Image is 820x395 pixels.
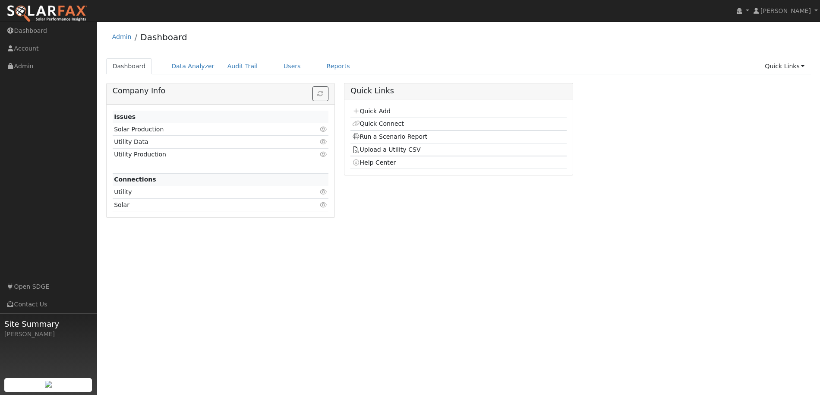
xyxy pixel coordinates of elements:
a: Audit Trail [221,58,264,74]
span: Site Summary [4,318,92,330]
a: Reports [320,58,356,74]
a: Upload a Utility CSV [352,146,421,153]
div: [PERSON_NAME] [4,330,92,339]
span: [PERSON_NAME] [760,7,811,14]
i: Click to view [319,189,327,195]
i: Click to view [319,151,327,157]
a: Users [277,58,307,74]
a: Dashboard [106,58,152,74]
a: Quick Connect [352,120,404,127]
td: Utility [113,186,294,198]
td: Solar Production [113,123,294,136]
a: Run a Scenario Report [352,133,428,140]
img: retrieve [45,381,52,388]
td: Solar [113,199,294,211]
a: Dashboard [140,32,187,42]
i: Click to view [319,139,327,145]
i: Click to view [319,202,327,208]
a: Data Analyzer [165,58,221,74]
td: Utility Production [113,148,294,161]
i: Click to view [319,126,327,132]
td: Utility Data [113,136,294,148]
h5: Quick Links [350,86,566,96]
h5: Company Info [113,86,328,96]
a: Help Center [352,159,396,166]
a: Quick Links [758,58,811,74]
strong: Connections [114,176,156,183]
strong: Issues [114,113,136,120]
a: Admin [112,33,132,40]
img: SolarFax [6,5,88,23]
a: Quick Add [352,108,391,115]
